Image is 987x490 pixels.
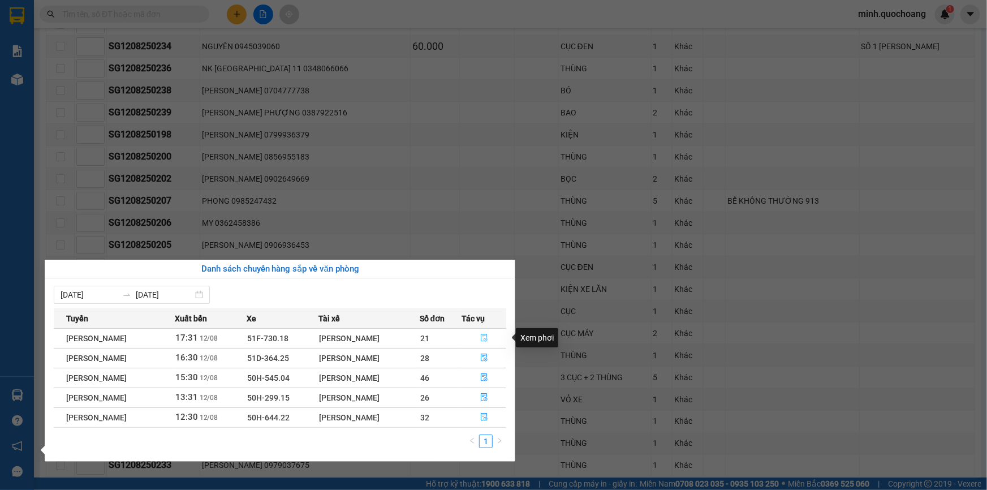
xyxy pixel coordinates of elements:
[200,334,218,342] span: 12/08
[319,372,419,384] div: [PERSON_NAME]
[248,334,289,343] span: 51F-730.18
[175,412,198,422] span: 12:30
[466,435,479,448] button: left
[420,393,429,402] span: 26
[175,333,198,343] span: 17:31
[247,312,257,325] span: Xe
[122,290,131,299] span: to
[420,373,429,382] span: 46
[480,393,488,402] span: file-done
[479,435,493,448] li: 1
[480,354,488,363] span: file-done
[175,392,198,402] span: 13:31
[136,289,193,301] input: Đến ngày
[200,394,218,402] span: 12/08
[462,329,506,347] button: file-done
[200,374,218,382] span: 12/08
[248,373,290,382] span: 50H-545.04
[248,393,290,402] span: 50H-299.15
[480,413,488,422] span: file-done
[319,352,419,364] div: [PERSON_NAME]
[66,373,127,382] span: [PERSON_NAME]
[319,392,419,404] div: [PERSON_NAME]
[493,435,506,448] li: Next Page
[420,413,429,422] span: 32
[66,312,88,325] span: Tuyến
[496,437,503,444] span: right
[469,437,476,444] span: left
[462,409,506,427] button: file-done
[66,354,127,363] span: [PERSON_NAME]
[462,312,485,325] span: Tác vụ
[516,328,558,347] div: Xem phơi
[61,289,118,301] input: Từ ngày
[480,334,488,343] span: file-done
[200,414,218,422] span: 12/08
[420,312,445,325] span: Số đơn
[466,435,479,448] li: Previous Page
[66,413,127,422] span: [PERSON_NAME]
[248,413,290,422] span: 50H-644.22
[462,349,506,367] button: file-done
[480,435,492,448] a: 1
[248,354,290,363] span: 51D-364.25
[420,334,429,343] span: 21
[200,354,218,362] span: 12/08
[493,435,506,448] button: right
[318,312,340,325] span: Tài xế
[122,290,131,299] span: swap-right
[175,312,207,325] span: Xuất bến
[66,393,127,402] span: [PERSON_NAME]
[175,353,198,363] span: 16:30
[54,263,506,276] div: Danh sách chuyến hàng sắp về văn phòng
[319,332,419,345] div: [PERSON_NAME]
[480,373,488,382] span: file-done
[175,372,198,382] span: 15:30
[319,411,419,424] div: [PERSON_NAME]
[66,334,127,343] span: [PERSON_NAME]
[462,389,506,407] button: file-done
[462,369,506,387] button: file-done
[420,354,429,363] span: 28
